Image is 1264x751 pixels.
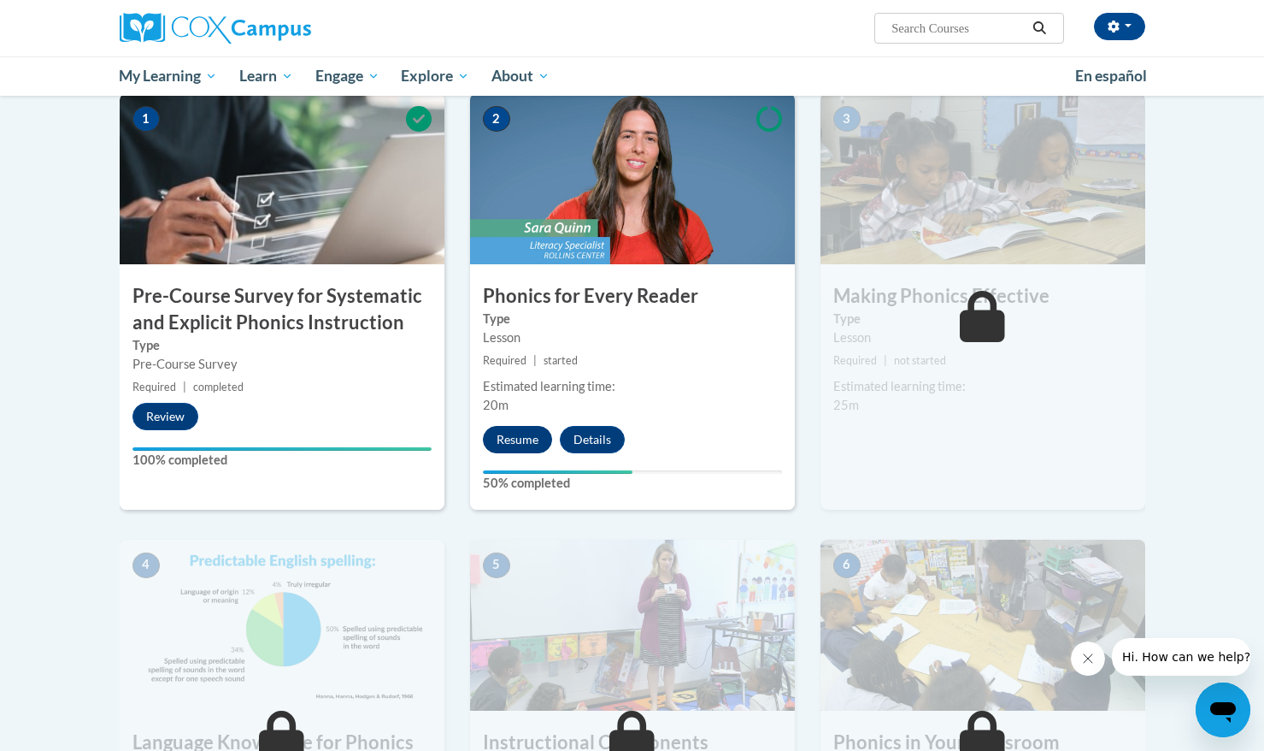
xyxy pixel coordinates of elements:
[544,354,578,367] span: started
[483,474,782,493] label: 50% completed
[193,381,244,393] span: completed
[132,336,432,355] label: Type
[833,398,859,412] span: 25m
[390,56,480,96] a: Explore
[820,540,1145,711] img: Course Image
[890,18,1026,38] input: Search Courses
[483,553,510,578] span: 5
[120,283,444,336] h3: Pre-Course Survey for Systematic and Explicit Phonics Instruction
[183,381,186,393] span: |
[560,426,625,453] button: Details
[833,106,861,132] span: 3
[1064,58,1158,94] a: En español
[132,553,160,578] span: 4
[491,66,550,86] span: About
[1075,67,1147,85] span: En español
[470,283,795,310] h3: Phonics for Every Reader
[1026,18,1052,38] button: Search
[483,398,509,412] span: 20m
[470,93,795,264] img: Course Image
[483,426,552,453] button: Resume
[228,56,304,96] a: Learn
[483,310,782,328] label: Type
[304,56,391,96] a: Engage
[119,66,217,86] span: My Learning
[483,354,526,367] span: Required
[401,66,469,86] span: Explore
[132,447,432,451] div: Your progress
[533,354,537,367] span: |
[1094,13,1145,40] button: Account Settings
[1196,683,1250,737] iframe: Button to launch messaging window
[483,470,632,474] div: Your progress
[884,354,887,367] span: |
[132,451,432,470] label: 100% completed
[132,381,176,393] span: Required
[109,56,229,96] a: My Learning
[820,93,1145,264] img: Course Image
[132,403,198,430] button: Review
[483,377,782,396] div: Estimated learning time:
[94,56,1171,96] div: Main menu
[120,13,311,44] img: Cox Campus
[833,354,877,367] span: Required
[833,377,1132,396] div: Estimated learning time:
[315,66,379,86] span: Engage
[833,553,861,578] span: 6
[1071,642,1105,676] iframe: Close message
[120,13,444,44] a: Cox Campus
[483,106,510,132] span: 2
[894,354,946,367] span: not started
[483,328,782,347] div: Lesson
[833,328,1132,347] div: Lesson
[120,540,444,711] img: Course Image
[132,355,432,374] div: Pre-Course Survey
[239,66,293,86] span: Learn
[1112,638,1250,676] iframe: Message from company
[120,93,444,264] img: Course Image
[480,56,561,96] a: About
[820,283,1145,310] h3: Making Phonics Effective
[833,310,1132,328] label: Type
[470,540,795,711] img: Course Image
[132,106,160,132] span: 1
